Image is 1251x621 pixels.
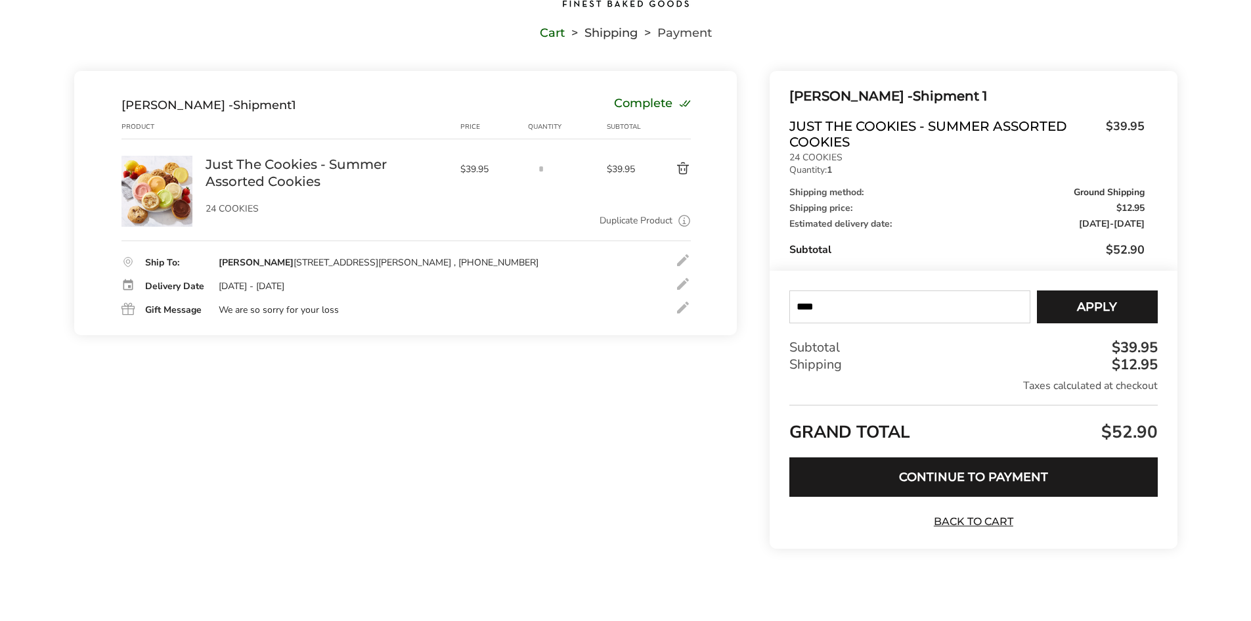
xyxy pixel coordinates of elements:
div: Complete [614,98,691,112]
img: Just The Cookies - Summer Assorted Cookies [121,156,192,227]
div: Product [121,122,206,132]
div: Shipping method: [789,188,1144,197]
div: Shipping price: [789,204,1144,213]
button: Delete product [645,161,691,177]
span: [PERSON_NAME] - [789,88,913,104]
input: Quantity input [528,156,554,182]
div: Ship To: [145,258,206,267]
div: We are so sorry for your loss [219,304,339,316]
div: Shipment [121,98,296,112]
span: $52.90 [1098,421,1158,444]
span: 1 [292,98,296,112]
div: GRAND TOTAL [789,405,1157,448]
button: Apply [1037,290,1158,323]
div: Gift Message [145,306,206,315]
div: Subtotal [607,122,645,132]
div: Quantity [528,122,607,132]
div: Taxes calculated at checkout [789,379,1157,393]
a: Duplicate Product [600,214,672,228]
strong: 1 [827,164,832,176]
p: 24 COOKIES [206,204,447,214]
div: Estimated delivery date: [789,219,1144,229]
div: Shipping [789,356,1157,373]
a: Back to Cart [927,515,1019,529]
a: Cart [540,28,565,37]
p: Quantity: [789,166,1144,175]
span: Ground Shipping [1074,188,1145,197]
p: 24 COOKIES [789,153,1144,162]
div: Subtotal [789,339,1157,356]
div: [STREET_ADDRESS][PERSON_NAME] , [PHONE_NUMBER] [219,257,538,269]
span: - [1079,219,1145,229]
div: Shipment 1 [789,85,1144,107]
a: Just The Cookies - Summer Assorted Cookies [206,156,447,190]
div: Price [460,122,529,132]
div: $39.95 [1108,340,1158,355]
span: $12.95 [1116,204,1145,213]
span: Just The Cookies - Summer Assorted Cookies [789,118,1099,150]
button: Continue to Payment [789,457,1157,497]
div: $12.95 [1108,357,1158,372]
a: Just The Cookies - Summer Assorted Cookies [121,155,192,168]
span: [PERSON_NAME] - [121,98,233,112]
a: Just The Cookies - Summer Assorted Cookies$39.95 [789,118,1144,150]
div: Delivery Date [145,282,206,291]
div: [DATE] - [DATE] [219,281,284,292]
span: $52.90 [1106,242,1145,258]
span: $39.95 [1099,118,1145,147]
span: $39.95 [460,163,522,175]
span: [DATE] [1079,218,1110,230]
span: [DATE] [1114,218,1145,230]
span: Apply [1077,301,1117,313]
span: Payment [657,28,712,37]
li: Shipping [565,28,638,37]
div: Subtotal [789,242,1144,258]
strong: [PERSON_NAME] [219,256,294,269]
span: $39.95 [607,163,645,175]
